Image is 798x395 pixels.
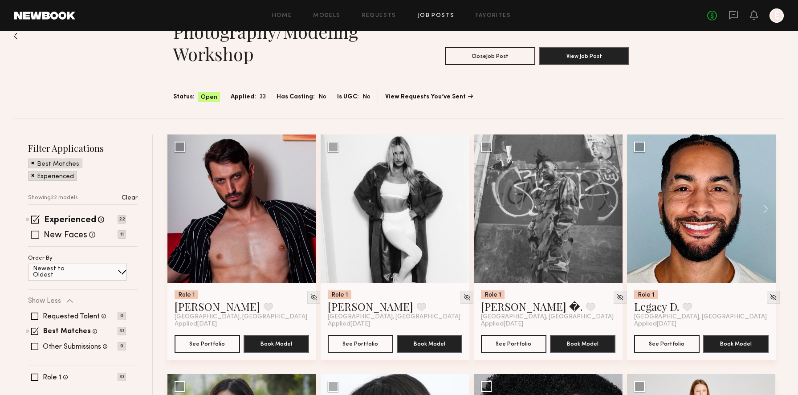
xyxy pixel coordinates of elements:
[445,47,535,65] button: CloseJob Post
[634,290,658,299] div: Role 1
[463,293,471,301] img: Unhide Model
[634,299,679,314] a: Legacy D.
[769,293,777,301] img: Unhide Model
[231,92,256,102] span: Applied:
[337,92,359,102] span: Is UGC:
[481,299,582,314] a: [PERSON_NAME] �.
[397,335,462,353] button: Book Model
[272,13,292,19] a: Home
[13,33,18,40] img: Back to previous page
[328,290,351,299] div: Role 1
[118,327,126,335] p: 33
[173,20,401,65] h1: Photography/Modeling Workshop
[418,13,455,19] a: Job Posts
[634,321,769,328] div: Applied [DATE]
[476,13,511,19] a: Favorites
[550,335,615,353] button: Book Model
[118,215,126,224] p: 22
[175,314,307,321] span: [GEOGRAPHIC_DATA], [GEOGRAPHIC_DATA]
[43,343,101,350] label: Other Submissions
[385,94,473,100] a: View Requests You’ve Sent
[328,321,462,328] div: Applied [DATE]
[175,290,198,299] div: Role 1
[703,339,769,347] a: Book Model
[703,335,769,353] button: Book Model
[313,13,340,19] a: Models
[43,328,91,335] label: Best Matches
[33,266,86,278] p: Newest to Oldest
[28,256,53,261] p: Order By
[244,339,309,347] a: Book Model
[201,93,217,102] span: Open
[122,195,138,201] p: Clear
[397,339,462,347] a: Book Model
[481,314,614,321] span: [GEOGRAPHIC_DATA], [GEOGRAPHIC_DATA]
[318,92,326,102] span: No
[328,335,393,353] button: See Portfolio
[118,230,126,239] p: 11
[310,293,318,301] img: Unhide Model
[328,314,460,321] span: [GEOGRAPHIC_DATA], [GEOGRAPHIC_DATA]
[362,92,370,102] span: No
[481,290,505,299] div: Role 1
[328,299,413,314] a: [PERSON_NAME]
[616,293,624,301] img: Unhide Model
[260,92,266,102] span: 33
[28,297,61,305] p: Show Less
[37,174,74,180] p: Experienced
[43,313,100,320] label: Requested Talent
[634,314,767,321] span: [GEOGRAPHIC_DATA], [GEOGRAPHIC_DATA]
[44,231,87,240] label: New Faces
[244,335,309,353] button: Book Model
[550,339,615,347] a: Book Model
[118,342,126,350] p: 0
[175,299,260,314] a: [PERSON_NAME]
[481,321,615,328] div: Applied [DATE]
[37,161,79,167] p: Best Matches
[118,312,126,320] p: 0
[44,216,96,225] label: Experienced
[173,92,195,102] span: Status:
[769,8,784,23] a: E
[43,374,61,381] label: Role 1
[277,92,315,102] span: Has Casting:
[481,335,546,353] button: See Portfolio
[175,335,240,353] button: See Portfolio
[362,13,396,19] a: Requests
[634,335,700,353] button: See Portfolio
[175,321,309,328] div: Applied [DATE]
[539,47,629,65] button: View Job Post
[28,142,138,154] h2: Filter Applications
[28,195,78,201] p: Showing 22 models
[118,373,126,381] p: 33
